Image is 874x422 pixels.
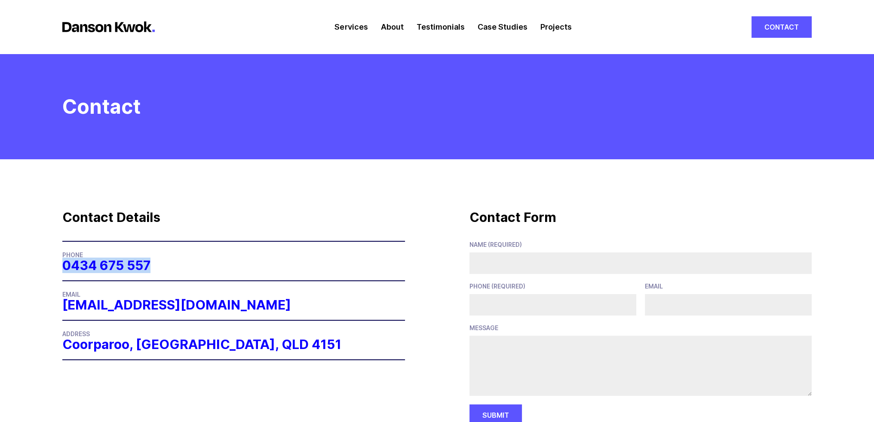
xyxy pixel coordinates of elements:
span: Name (required) [469,241,812,248]
input: Email [645,294,812,316]
span: Email [62,291,80,298]
input: Phone (required) [469,294,636,316]
h1: Contact [62,97,141,116]
span: Phone (required) [469,282,636,290]
h2: Contact Form [469,211,812,224]
a: 0434 675 557 [62,258,150,273]
a: Contact [751,16,812,38]
span: Phone [62,251,83,258]
a: Coorparoo, [GEOGRAPHIC_DATA], QLD 4151 [62,337,341,352]
a: [EMAIL_ADDRESS][DOMAIN_NAME] [62,297,291,313]
span: message [469,324,812,331]
img: logo-horizontal.f5b67f0.svg [62,21,155,32]
span: Email [645,282,812,290]
textarea: message [469,336,812,396]
input: Name (required) [469,252,812,274]
h2: Contact Details [62,211,405,224]
span: Address [62,330,90,337]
